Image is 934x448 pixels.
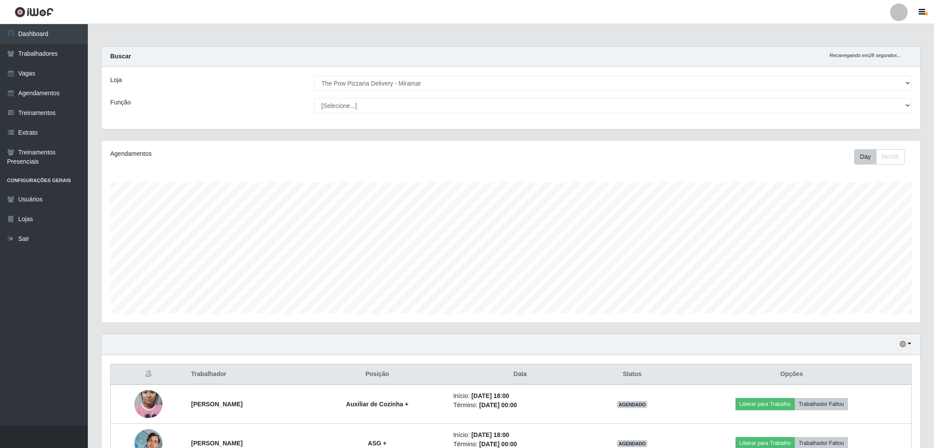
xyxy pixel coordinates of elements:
[191,440,242,447] strong: [PERSON_NAME]
[346,401,408,408] strong: Auxiliar de Cozinha +
[134,379,162,429] img: 1724535532655.jpeg
[110,149,436,158] div: Agendamentos
[453,391,587,401] li: Início:
[479,401,517,409] time: [DATE] 00:00
[617,401,648,408] span: AGENDADO
[876,149,905,165] button: Month
[471,392,509,399] time: [DATE] 18:00
[14,7,54,18] img: CoreUI Logo
[829,53,901,58] i: Recarregando em 28 segundos...
[368,440,386,447] strong: ASG +
[307,364,448,385] th: Posição
[854,149,905,165] div: First group
[448,364,592,385] th: Data
[672,364,911,385] th: Opções
[110,98,131,107] label: Função
[191,401,242,408] strong: [PERSON_NAME]
[854,149,912,165] div: Toolbar with button groups
[592,364,672,385] th: Status
[795,398,848,410] button: Trabalhador Faltou
[110,53,131,60] strong: Buscar
[453,430,587,440] li: Início:
[617,440,648,447] span: AGENDADO
[471,431,509,438] time: [DATE] 18:00
[110,75,122,85] label: Loja
[736,398,795,410] button: Liberar para Trabalho
[854,149,876,165] button: Day
[453,401,587,410] li: Término:
[186,364,307,385] th: Trabalhador
[479,441,517,448] time: [DATE] 00:00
